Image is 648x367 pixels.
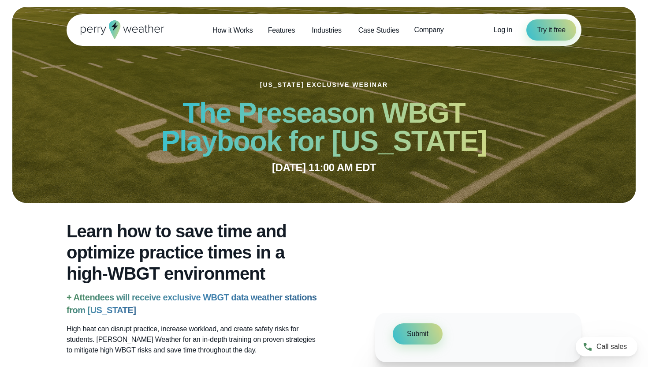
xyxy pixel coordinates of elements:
strong: The Preseason WBGT Playbook for [US_STATE] [161,97,487,157]
a: Case Studies [351,21,407,39]
span: Company [414,25,444,35]
h1: [US_STATE] Exclusive Webinar [260,81,388,88]
strong: [DATE] 11:00 AM EDT [272,161,376,173]
strong: + Attendees will receive exclusive WBGT data weather stations from [US_STATE] [67,292,317,315]
button: Submit [393,323,443,345]
span: Log in [494,26,512,34]
span: Industries [312,25,341,36]
span: How it Works [212,25,253,36]
a: How it Works [205,21,261,39]
span: Features [268,25,295,36]
span: Call sales [596,341,627,352]
span: Submit [407,329,428,339]
a: Log in [494,25,512,35]
h3: Learn how to save time and optimize practice times in a high-WBGT environment [67,221,317,284]
span: Try it free [537,25,566,35]
a: Try it free [526,19,576,41]
span: Case Studies [358,25,399,36]
a: Call sales [576,337,637,356]
p: High heat can disrupt practice, increase workload, and create safety risks for students. [PERSON_... [67,324,317,356]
